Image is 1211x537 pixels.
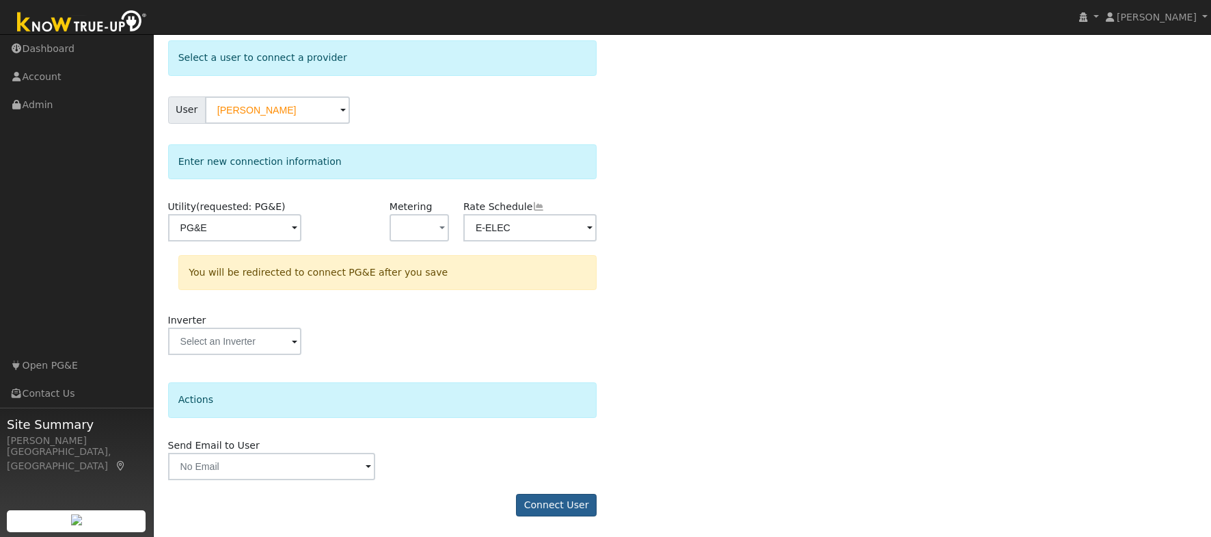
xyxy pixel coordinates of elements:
label: Utility [168,200,286,214]
div: You will be redirected to connect PG&E after you save [178,255,597,290]
button: Connect User [516,494,597,517]
label: Inverter [168,313,206,328]
img: retrieve [71,514,82,525]
a: Map [115,460,127,471]
div: [PERSON_NAME] [7,434,146,448]
input: Select a User [205,96,350,124]
label: Rate Schedule [463,200,545,214]
img: Know True-Up [10,8,154,38]
span: [PERSON_NAME] [1117,12,1197,23]
div: Actions [168,382,597,417]
input: Select a Utility [168,214,301,241]
label: Metering [390,200,433,214]
span: Site Summary [7,415,146,434]
div: [GEOGRAPHIC_DATA], [GEOGRAPHIC_DATA] [7,445,146,473]
div: Select a user to connect a provider [168,40,597,75]
span: User [168,96,206,124]
input: Select an Inverter [168,328,301,355]
label: Send Email to User [168,438,260,453]
input: No Email [168,453,375,480]
div: Enter new connection information [168,144,597,179]
span: (requested: PG&E) [196,201,286,212]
